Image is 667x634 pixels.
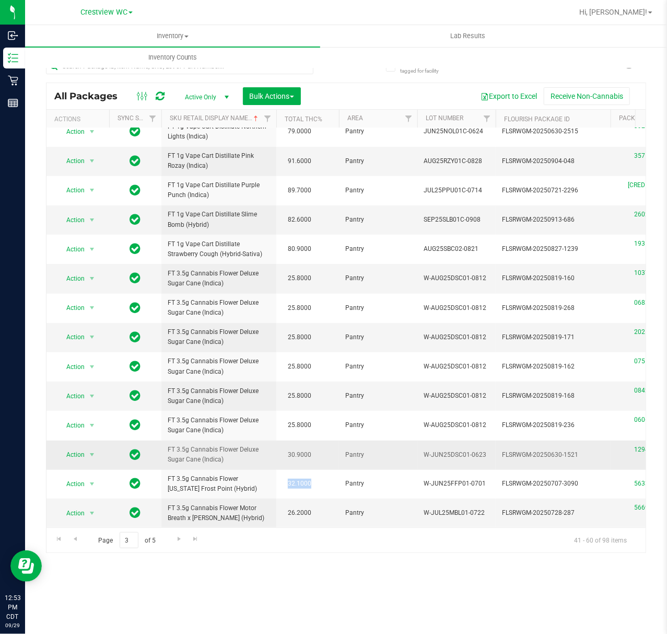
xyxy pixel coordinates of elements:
span: 25.8000 [283,359,317,374]
a: Lab Results [320,25,615,47]
span: W-AUG25DSC01-0812 [424,362,489,372]
p: 12:53 PM CDT [5,593,20,621]
span: JUL25PPU01C-0714 [424,186,489,195]
span: Pantry [345,508,411,518]
span: Action [57,506,85,521]
button: Bulk Actions [243,87,301,105]
a: Total THC% [285,116,322,123]
span: Action [57,447,85,462]
span: select [86,447,99,462]
span: In Sync [130,505,141,520]
span: Crestview WC [80,8,127,17]
span: FLSRWGM-20250630-2515 [502,126,604,136]
span: 41 - 60 of 98 items [566,532,635,548]
span: FLSRWGM-20250819-268 [502,303,604,313]
button: Receive Non-Cannabis [544,87,630,105]
div: Actions [54,116,105,123]
a: Go to the next page [171,532,186,546]
span: FT 3.5g Cannabis Flower Deluxe Sugar Cane (Indica) [168,386,270,406]
p: 09/29 [5,621,20,629]
span: select [86,418,99,433]
span: In Sync [130,447,141,462]
span: AUG25RZY01C-0828 [424,156,489,166]
span: 25.8000 [283,301,317,316]
span: In Sync [130,418,141,432]
span: Pantry [345,186,411,195]
span: Action [57,271,85,286]
span: Hi, [PERSON_NAME]! [579,8,647,16]
a: Filter [400,110,417,128]
span: Action [57,213,85,227]
span: In Sync [130,301,141,315]
span: Pantry [345,156,411,166]
span: FLSRWGM-20250827-1239 [502,244,604,254]
span: FT 3.5g Cannabis Flower Deluxe Sugar Cane (Indica) [168,445,270,465]
a: Lot Number [426,114,463,122]
span: Action [57,477,85,491]
span: In Sync [130,124,141,139]
span: Pantry [345,126,411,136]
span: Action [57,242,85,257]
a: Filter [478,110,496,128]
span: select [86,154,99,168]
span: W-AUG25DSC01-0812 [424,391,489,401]
span: 25.8000 [283,330,317,345]
span: FLSRWGM-20250913-686 [502,215,604,225]
span: 25.8000 [283,271,317,286]
span: FLSRWGM-20250819-160 [502,273,604,283]
span: Action [57,330,85,344]
span: FT 3.5g Cannabis Flower Deluxe Sugar Cane (Indica) [168,327,270,347]
span: Action [57,154,85,168]
span: Action [57,183,85,198]
span: All Packages [54,90,128,102]
a: Area [347,114,363,122]
span: Inventory [25,31,320,41]
span: Pantry [345,215,411,225]
span: FT 3.5g Cannabis Flower Deluxe Sugar Cane (Indica) [168,416,270,435]
span: FT 3.5g Cannabis Flower Deluxe Sugar Cane (Indica) [168,356,270,376]
span: JUN25NOL01C-0624 [424,126,489,136]
button: Export to Excel [474,87,544,105]
span: 82.6000 [283,212,317,227]
span: Lab Results [436,31,499,41]
span: 26.2000 [283,505,317,521]
span: W-AUG25DSC01-0812 [424,303,489,313]
span: In Sync [130,359,141,374]
span: Pantry [345,273,411,283]
inline-svg: Inbound [8,30,18,41]
span: FLSRWGM-20250728-287 [502,508,604,518]
span: FLSRWGM-20250721-2296 [502,186,604,195]
span: select [86,183,99,198]
span: FLSRWGM-20250707-3090 [502,479,604,489]
span: W-JUN25FFP01-0701 [424,479,489,489]
span: select [86,124,99,139]
a: SKU Retail Display Name [170,114,260,122]
span: Pantry [345,332,411,342]
span: FT 1g Vape Cart Distillate Pink Rozay (Indica) [168,151,270,171]
span: select [86,360,99,374]
a: Inventory [25,25,320,47]
span: select [86,301,99,315]
span: select [86,330,99,344]
a: Filter [144,110,161,128]
span: Action [57,389,85,404]
span: In Sync [130,271,141,285]
span: select [86,213,99,227]
a: Flourish Package ID [504,116,570,123]
span: FT 1g Vape Cart Distillate Purple Punch (Indica) [168,180,270,200]
span: In Sync [130,330,141,344]
span: Pantry [345,362,411,372]
span: Action [57,124,85,139]
a: Inventory Counts [25,47,320,68]
span: select [86,477,99,491]
span: In Sync [130,212,141,227]
a: Go to the previous page [67,532,83,546]
span: FT 3.5g Cannabis Flower Deluxe Sugar Cane (Indica) [168,298,270,318]
span: select [86,271,99,286]
span: FT 1g Vape Cart Distillate Strawberry Cough (Hybrid-Sativa) [168,239,270,259]
span: FT 1g Vape Cart Distillate Northern Lights (Indica) [168,122,270,142]
span: FLSRWGM-20250819-236 [502,420,604,430]
span: FLSRWGM-20250904-048 [502,156,604,166]
span: Action [57,301,85,315]
span: Inventory Counts [134,53,212,62]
